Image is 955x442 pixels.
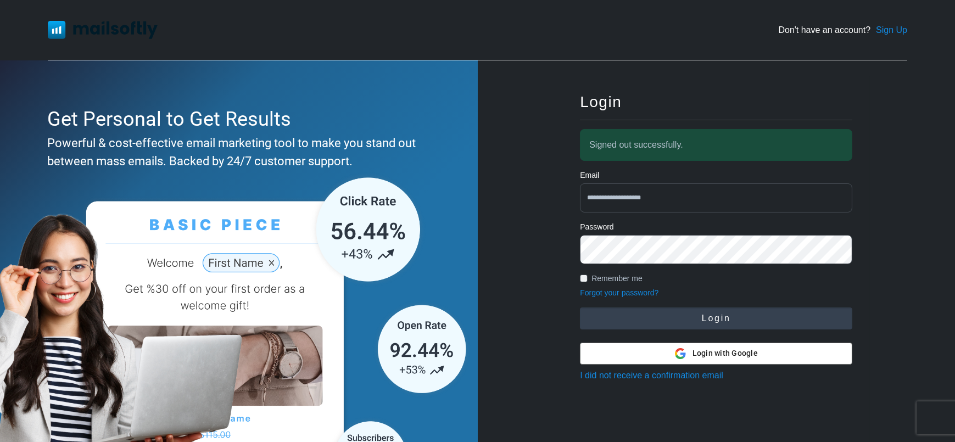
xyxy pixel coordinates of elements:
a: I did not receive a confirmation email [580,371,723,380]
label: Password [580,221,613,233]
div: Don't have an account? [779,24,908,37]
label: Remember me [591,273,643,284]
button: Login with Google [580,343,852,365]
div: Get Personal to Get Results [47,104,425,134]
button: Login [580,307,852,329]
label: Email [580,170,599,181]
div: Signed out successfully. [580,129,852,161]
img: Mailsoftly [48,21,158,38]
a: Forgot your password? [580,288,658,297]
span: Login with Google [692,348,758,359]
div: Powerful & cost-effective email marketing tool to make you stand out between mass emails. Backed ... [47,134,425,170]
span: Login [580,93,622,110]
a: Sign Up [876,24,907,37]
